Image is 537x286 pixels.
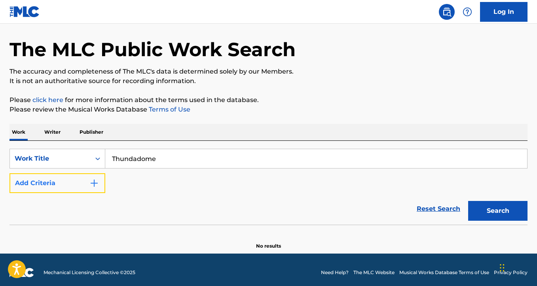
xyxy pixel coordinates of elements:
[9,105,528,114] p: Please review the Musical Works Database
[413,200,464,218] a: Reset Search
[9,38,296,61] h1: The MLC Public Work Search
[9,95,528,105] p: Please for more information about the terms used in the database.
[42,124,63,140] p: Writer
[497,248,537,286] iframe: Chat Widget
[463,7,472,17] img: help
[9,149,528,225] form: Search Form
[44,269,135,276] span: Mechanical Licensing Collective © 2025
[353,269,395,276] a: The MLC Website
[439,4,455,20] a: Public Search
[15,154,86,163] div: Work Title
[468,201,528,221] button: Search
[147,106,190,113] a: Terms of Use
[459,4,475,20] div: Help
[256,233,281,250] p: No results
[321,269,349,276] a: Need Help?
[9,67,528,76] p: The accuracy and completeness of The MLC's data is determined solely by our Members.
[9,173,105,193] button: Add Criteria
[399,269,489,276] a: Musical Works Database Terms of Use
[9,76,528,86] p: It is not an authoritative source for recording information.
[494,269,528,276] a: Privacy Policy
[32,96,63,104] a: click here
[9,124,28,140] p: Work
[89,178,99,188] img: 9d2ae6d4665cec9f34b9.svg
[77,124,106,140] p: Publisher
[9,6,40,17] img: MLC Logo
[480,2,528,22] a: Log In
[500,256,505,280] div: Drag
[442,7,452,17] img: search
